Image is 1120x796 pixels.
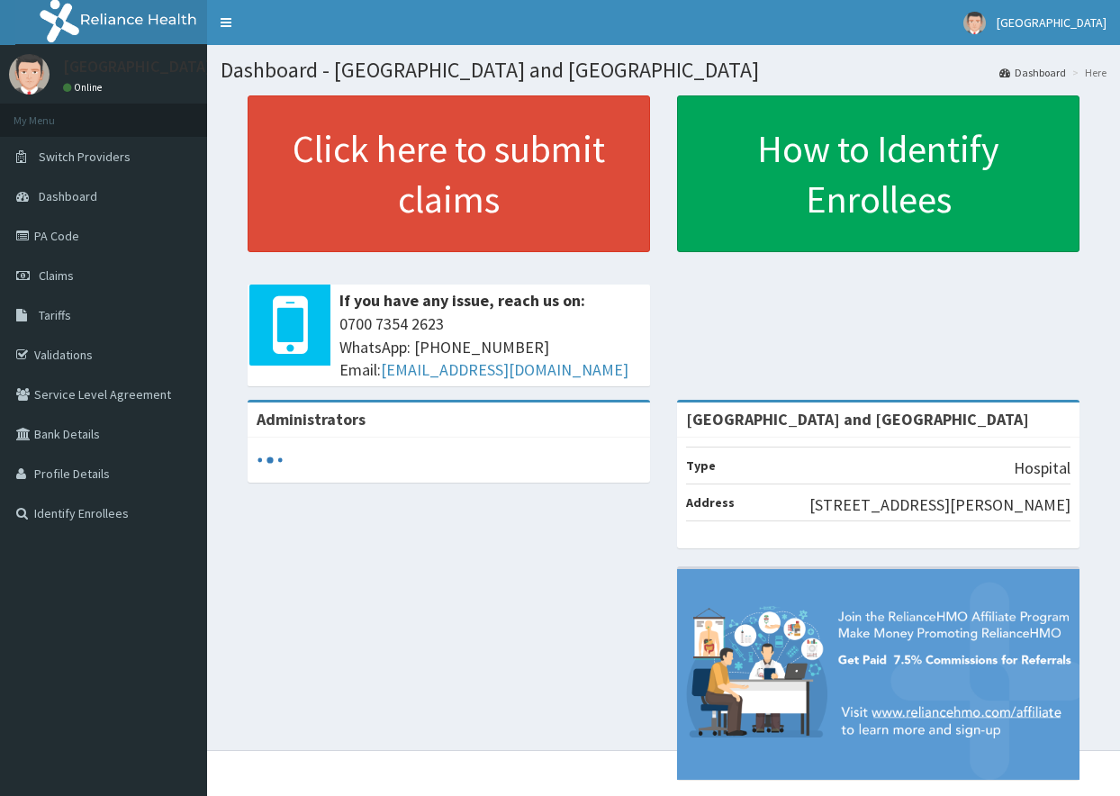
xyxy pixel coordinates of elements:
li: Here [1068,65,1106,80]
strong: [GEOGRAPHIC_DATA] and [GEOGRAPHIC_DATA] [686,409,1029,430]
span: Tariffs [39,307,71,323]
b: Administrators [257,409,366,430]
h1: Dashboard - [GEOGRAPHIC_DATA] and [GEOGRAPHIC_DATA] [221,59,1106,82]
b: Address [686,494,735,511]
span: Switch Providers [39,149,131,165]
p: [GEOGRAPHIC_DATA] [63,59,212,75]
a: How to Identify Enrollees [677,95,1079,252]
span: Dashboard [39,188,97,204]
a: Click here to submit claims [248,95,650,252]
b: If you have any issue, reach us on: [339,290,585,311]
p: Hospital [1014,457,1070,480]
a: Online [63,81,106,94]
img: provider-team-banner.png [677,569,1079,780]
img: User Image [963,12,986,34]
a: Dashboard [999,65,1066,80]
b: Type [686,457,716,474]
img: User Image [9,54,50,95]
svg: audio-loading [257,447,284,474]
span: Claims [39,267,74,284]
span: 0700 7354 2623 WhatsApp: [PHONE_NUMBER] Email: [339,312,641,382]
span: [GEOGRAPHIC_DATA] [997,14,1106,31]
a: [EMAIL_ADDRESS][DOMAIN_NAME] [381,359,628,380]
p: [STREET_ADDRESS][PERSON_NAME] [809,493,1070,517]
